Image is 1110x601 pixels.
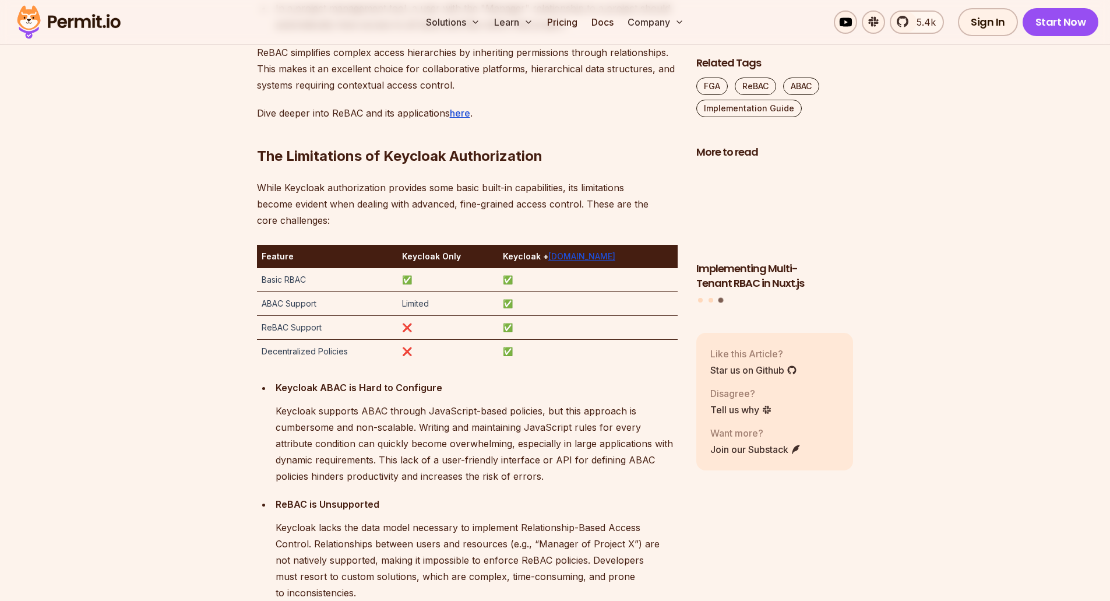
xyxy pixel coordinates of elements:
span: 5.4k [910,15,936,29]
a: Pricing [542,10,582,34]
td: ABAC Support [257,292,398,316]
p: Dive deeper into ReBAC and its applications . [257,105,678,121]
a: here [450,107,470,119]
button: Solutions [421,10,485,34]
a: 5.4k [890,10,944,34]
a: FGA [696,78,728,95]
h2: More to read [696,145,854,160]
li: 3 of 3 [696,167,854,291]
button: Go to slide 1 [698,298,703,303]
h2: The Limitations of Keycloak Authorization [257,100,678,166]
img: Implementing Multi-Tenant RBAC in Nuxt.js [696,167,854,255]
td: ✅ [498,292,678,316]
td: ReBAC Support [257,316,398,340]
a: Docs [587,10,618,34]
h2: Related Tags [696,56,854,71]
td: ✅ [397,268,498,292]
td: ✅ [498,340,678,364]
a: Join our Substack [710,442,801,456]
a: Implementing Multi-Tenant RBAC in Nuxt.jsImplementing Multi-Tenant RBAC in Nuxt.js [696,167,854,291]
td: ❌ [397,340,498,364]
a: Implementation Guide [696,100,802,117]
h3: Implementing Multi-Tenant RBAC in Nuxt.js [696,262,854,291]
a: Sign In [958,8,1018,36]
a: ABAC [783,78,819,95]
button: Go to slide 3 [718,298,724,303]
p: Disagree? [710,386,772,400]
a: ReBAC [735,78,776,95]
th: Feature [257,245,398,268]
td: Limited [397,292,498,316]
td: ✅ [498,268,678,292]
td: ❌ [397,316,498,340]
p: While Keycloak authorization provides some basic built-in capabilities, its limitations become ev... [257,180,678,229]
p: Like this Article? [710,347,797,361]
a: [DOMAIN_NAME] [548,251,615,261]
td: ✅ [498,316,678,340]
img: Permit logo [12,2,126,42]
p: Want more? [710,426,801,440]
a: Tell us why [710,403,772,417]
p: Keycloak supports ABAC through JavaScript-based policies, but this approach is cumbersome and non... [276,403,678,484]
p: Keycloak lacks the data model necessary to implement Relationship-Based Access Control. Relations... [276,519,678,601]
a: Star us on Github [710,363,797,377]
button: Learn [489,10,538,34]
th: Keycloak Only [397,245,498,268]
strong: ReBAC is Unsupported [276,498,379,510]
p: ReBAC simplifies complex access hierarchies by inheriting permissions through relationships. This... [257,44,678,93]
button: Company [623,10,689,34]
th: Keycloak + [498,245,678,268]
td: Basic RBAC [257,268,398,292]
strong: Keycloak ABAC is Hard to Configure [276,382,442,393]
td: Decentralized Policies [257,340,398,364]
a: Start Now [1023,8,1099,36]
button: Go to slide 2 [709,298,713,303]
div: Posts [696,167,854,305]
